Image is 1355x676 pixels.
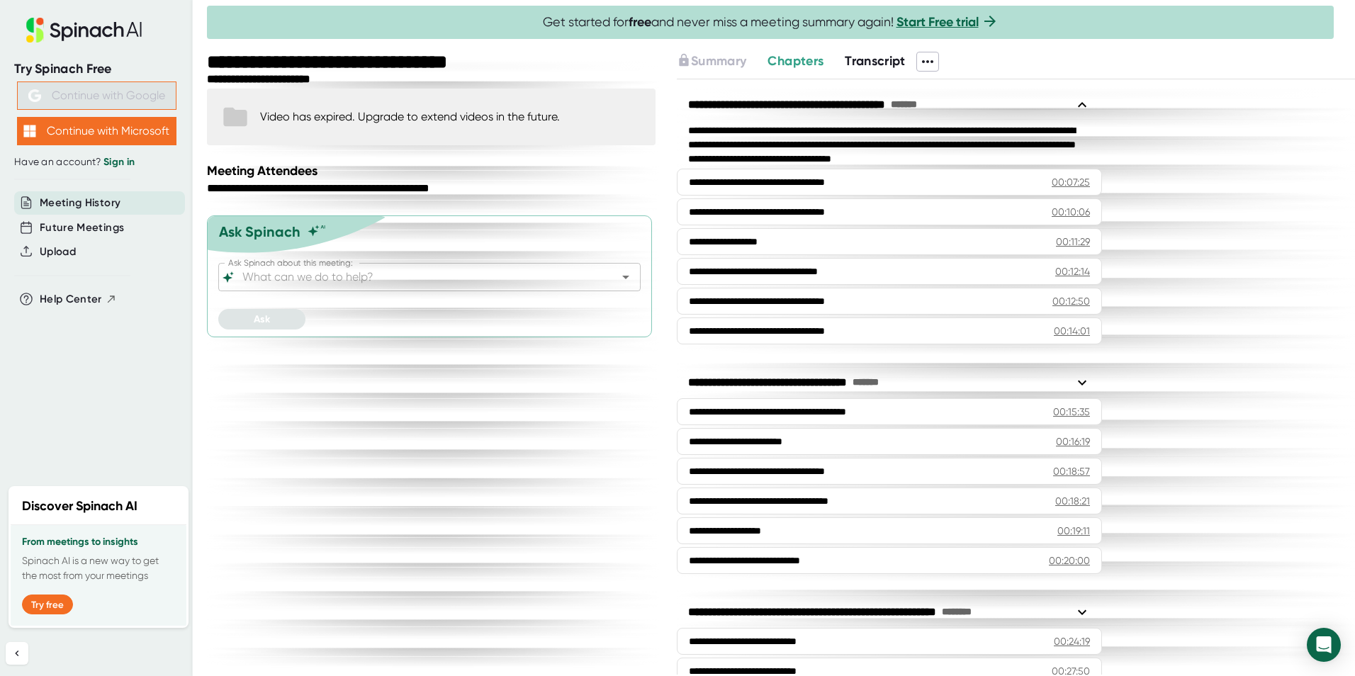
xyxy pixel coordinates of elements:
[543,14,999,30] span: Get started for and never miss a meeting summary again!
[1052,205,1090,219] div: 00:10:06
[218,309,305,329] button: Ask
[40,220,124,236] button: Future Meetings
[22,497,137,516] h2: Discover Spinach AI
[1049,553,1090,568] div: 00:20:00
[629,14,651,30] b: free
[1057,524,1090,538] div: 00:19:11
[14,61,179,77] div: Try Spinach Free
[677,52,746,71] button: Summary
[260,110,560,123] div: Video has expired. Upgrade to extend videos in the future.
[219,223,300,240] div: Ask Spinach
[40,291,117,308] button: Help Center
[1055,264,1090,278] div: 00:12:14
[6,642,28,665] button: Collapse sidebar
[40,291,102,308] span: Help Center
[254,313,270,325] span: Ask
[1053,405,1090,419] div: 00:15:35
[896,14,979,30] a: Start Free trial
[1052,175,1090,189] div: 00:07:25
[616,267,636,287] button: Open
[1056,434,1090,449] div: 00:16:19
[691,53,746,69] span: Summary
[845,53,906,69] span: Transcript
[22,553,175,583] p: Spinach AI is a new way to get the most from your meetings
[40,244,76,260] button: Upload
[1054,634,1090,648] div: 00:24:19
[1054,324,1090,338] div: 00:14:01
[1052,294,1090,308] div: 00:12:50
[103,156,135,168] a: Sign in
[1055,494,1090,508] div: 00:18:21
[768,53,823,69] span: Chapters
[40,195,120,211] button: Meeting History
[240,267,595,287] input: What can we do to help?
[17,117,176,145] button: Continue with Microsoft
[768,52,823,71] button: Chapters
[1307,628,1341,662] div: Open Intercom Messenger
[22,536,175,548] h3: From meetings to insights
[1053,464,1090,478] div: 00:18:57
[207,163,659,179] div: Meeting Attendees
[845,52,906,71] button: Transcript
[14,156,179,169] div: Have an account?
[677,52,768,72] div: Upgrade to access
[1056,235,1090,249] div: 00:11:29
[22,595,73,614] button: Try free
[28,89,41,102] img: Aehbyd4JwY73AAAAAElFTkSuQmCC
[17,81,176,110] button: Continue with Google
